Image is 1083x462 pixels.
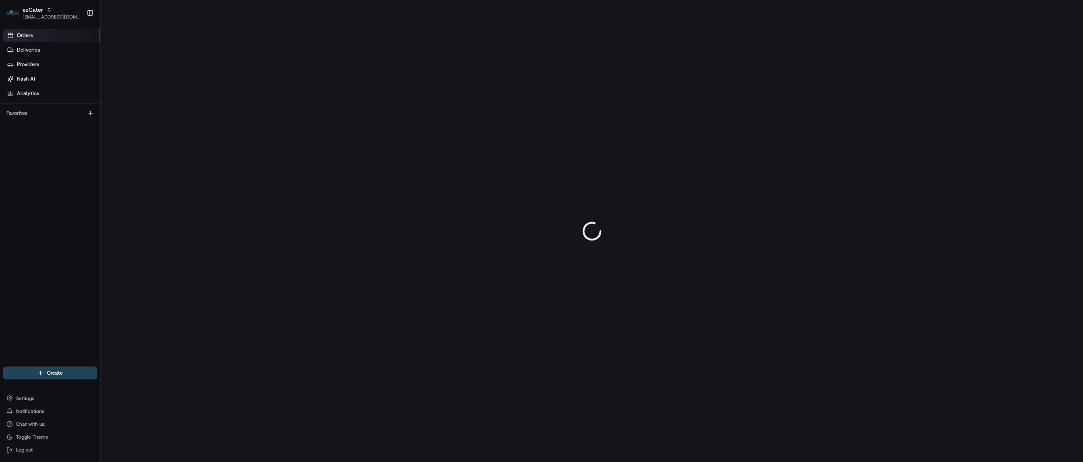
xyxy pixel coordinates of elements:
[21,52,133,61] input: Clear
[3,107,97,120] div: Favorites
[23,6,43,14] button: ezCater
[17,32,33,39] span: Orders
[17,46,40,54] span: Deliveries
[8,77,23,92] img: 1736555255976-a54dd68f-1ca7-489b-9aae-adbdc363a1c4
[137,80,146,89] button: Start new chat
[8,118,14,124] div: 📗
[27,85,102,92] div: We're available if you need us!
[3,44,100,56] a: Deliveries
[3,393,97,404] button: Settings
[16,447,33,453] span: Log out
[5,114,65,128] a: 📗Knowledge Base
[17,75,35,83] span: Nash AI
[65,114,132,128] a: 💻API Documentation
[80,137,97,143] span: Pylon
[3,29,100,42] a: Orders
[3,58,100,71] a: Providers
[3,87,100,100] a: Analytics
[3,367,97,379] button: Create
[76,117,129,125] span: API Documentation
[68,118,74,124] div: 💻
[6,10,19,16] img: ezCater
[3,3,83,23] button: ezCaterezCater[EMAIL_ADDRESS][DOMAIN_NAME]
[3,418,97,430] button: Chat with us!
[3,444,97,456] button: Log out
[16,434,48,440] span: Toggle Theme
[3,431,97,443] button: Toggle Theme
[17,61,39,68] span: Providers
[57,137,97,143] a: Powered byPylon
[16,117,62,125] span: Knowledge Base
[16,421,45,427] span: Chat with us!
[16,395,34,402] span: Settings
[27,77,132,85] div: Start new chat
[23,14,80,20] button: [EMAIL_ADDRESS][DOMAIN_NAME]
[8,8,24,25] img: Nash
[3,406,97,417] button: Notifications
[8,33,146,46] p: Welcome 👋
[47,369,63,377] span: Create
[16,408,44,414] span: Notifications
[17,90,39,97] span: Analytics
[3,73,100,85] a: Nash AI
